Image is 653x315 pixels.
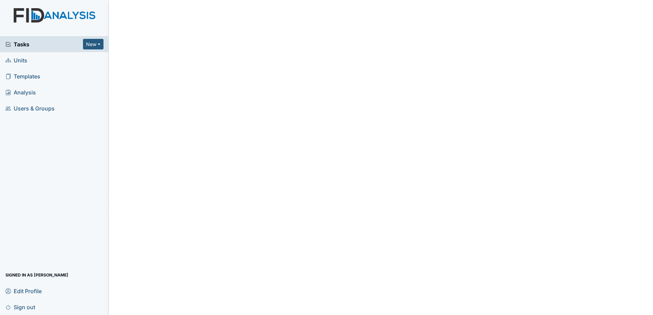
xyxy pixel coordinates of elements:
[5,270,68,280] span: Signed in as [PERSON_NAME]
[83,39,103,49] button: New
[5,286,42,296] span: Edit Profile
[5,302,35,312] span: Sign out
[5,103,55,114] span: Users & Groups
[5,55,27,65] span: Units
[5,87,36,97] span: Analysis
[5,71,40,81] span: Templates
[5,40,83,48] a: Tasks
